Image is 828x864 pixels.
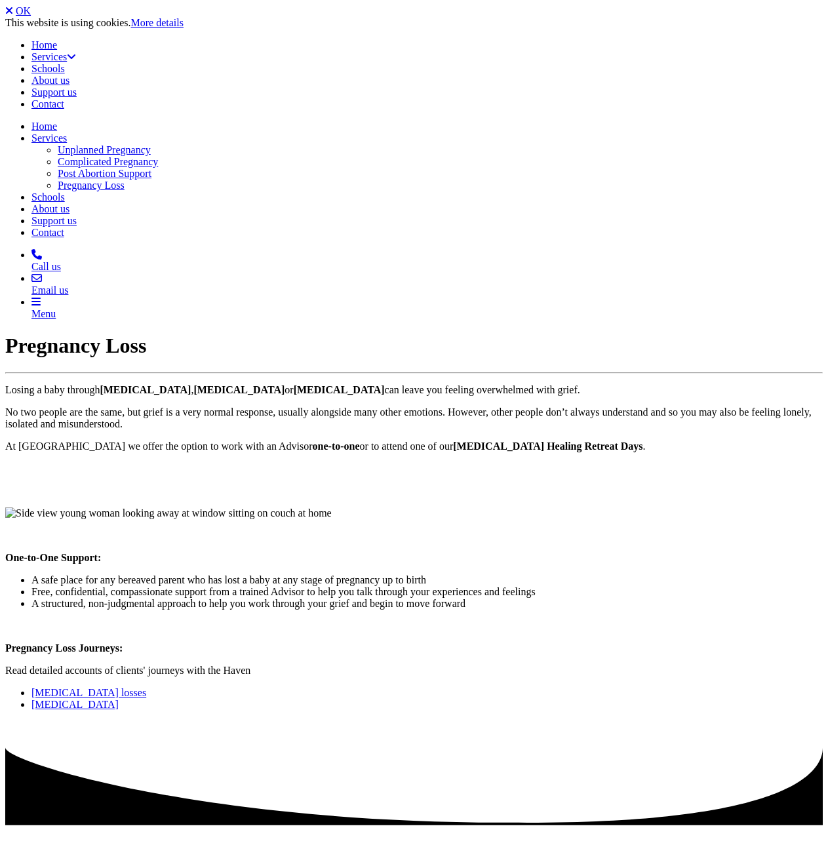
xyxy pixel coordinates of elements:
a: Schools [31,191,65,203]
strong: Pregnancy Loss Journeys: [5,642,123,654]
a: Post Abortion Support [58,168,151,179]
a: Support us [31,87,77,98]
a: OK [16,5,31,16]
a: [MEDICAL_DATA] losses [31,687,146,698]
a: Home [31,121,57,132]
a: Complicated Pregnancy [58,156,158,167]
div: This website is using cookies. [5,17,823,29]
strong: [MEDICAL_DATA] [193,384,285,395]
a: About us [31,203,69,214]
a: Contact [31,227,64,238]
a: Unplanned Pregnancy [58,144,151,155]
a: Schools [31,63,65,74]
div: Email us [31,285,823,296]
strong: One-to-One Support: [5,552,101,563]
a: Contact [31,98,64,109]
strong: [MEDICAL_DATA] [100,384,191,395]
a: About us [31,75,69,86]
a: Home [31,39,57,50]
a: Support us [31,215,77,226]
a: Email us [31,273,823,296]
h1: Pregnancy Loss [5,334,823,358]
a: Pregnancy Loss [58,180,125,191]
a: Call us [31,249,823,273]
strong: one-to-one [313,441,360,452]
div: Menu [31,308,823,320]
a: Services [31,132,67,144]
li: A safe place for any bereaved parent who has lost a baby at any stage of pregnancy up to birth [31,574,823,586]
a: Services [31,51,76,62]
strong: [MEDICAL_DATA] Healing Retreat Days [453,441,642,452]
p: Losing a baby through , or can leave you feeling overwhelmed with grief. [5,384,823,396]
strong: [MEDICAL_DATA] [294,384,385,395]
a: More details [131,17,184,28]
a: [MEDICAL_DATA] [31,699,119,710]
p: No two people are the same, but grief is a very normal response, usually alongside many other emo... [5,406,823,430]
li: Free, confidential, compassionate support from a trained Advisor to help you talk through your ex... [31,586,823,598]
li: A structured, non-judgmental approach to help you work through your grief and begin to move forward [31,598,823,610]
div: Call us [31,261,823,273]
a: Menu [31,296,823,320]
img: Side view young woman looking away at window sitting on couch at home [5,507,332,519]
p: Read detailed accounts of clients' journeys with the Haven [5,665,823,677]
p: At [GEOGRAPHIC_DATA] we offer the option to work with an Advisor or to attend one of our . [5,441,823,452]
